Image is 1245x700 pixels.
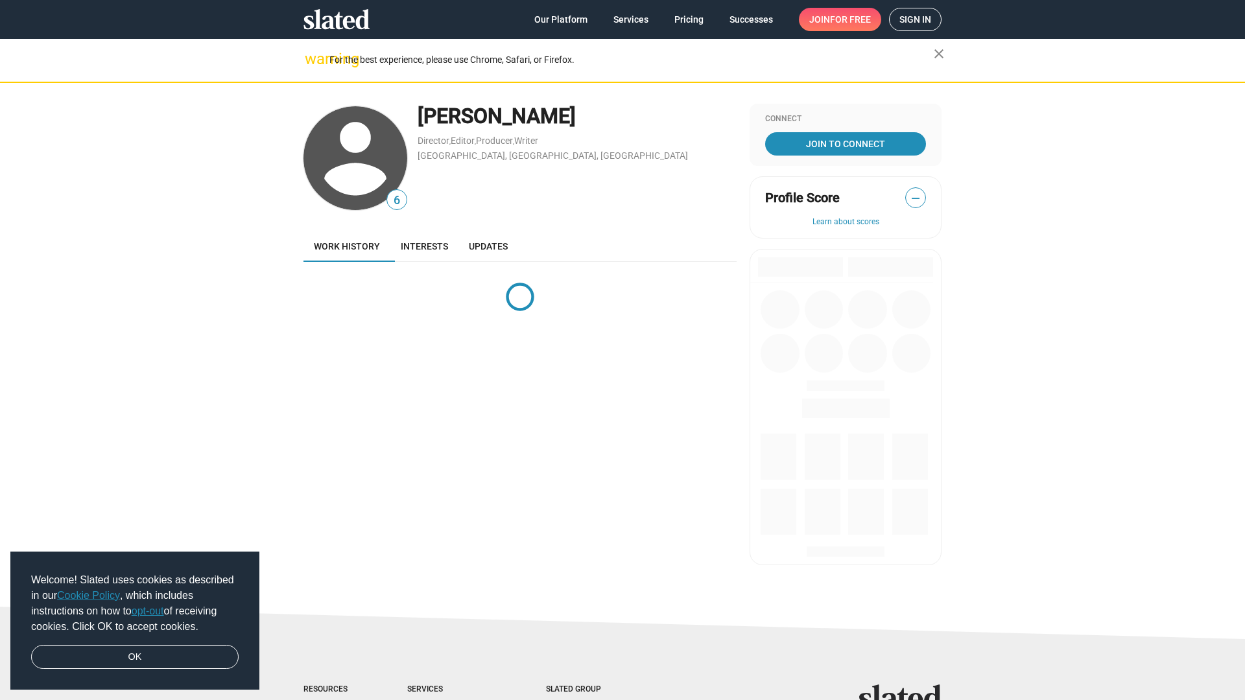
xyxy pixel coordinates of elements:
a: Our Platform [524,8,598,31]
a: [GEOGRAPHIC_DATA], [GEOGRAPHIC_DATA], [GEOGRAPHIC_DATA] [418,150,688,161]
a: Successes [719,8,783,31]
div: [PERSON_NAME] [418,102,737,130]
span: Join To Connect [768,132,923,156]
a: Join To Connect [765,132,926,156]
span: Work history [314,241,380,251]
mat-icon: warning [305,51,320,67]
a: Services [603,8,659,31]
span: 6 [387,192,407,209]
span: , [513,138,514,145]
div: Resources [303,684,355,695]
a: Editor [451,135,475,146]
span: Profile Score [765,189,840,207]
span: , [475,138,476,145]
span: Interests [401,241,448,251]
button: Learn about scores [765,217,926,227]
span: Welcome! Slated uses cookies as described in our , which includes instructions on how to of recei... [31,572,239,635]
div: Slated Group [546,684,634,695]
a: Pricing [664,8,714,31]
a: opt-out [132,605,164,616]
span: for free [830,8,871,31]
a: Joinfor free [799,8,881,31]
div: Services [407,684,494,695]
span: — [906,190,925,207]
a: Work history [303,231,390,262]
span: , [449,138,451,145]
span: Successes [729,8,773,31]
span: Sign in [899,8,931,30]
span: Our Platform [534,8,587,31]
span: Pricing [674,8,704,31]
a: Sign in [889,8,942,31]
a: Director [418,135,449,146]
div: Connect [765,114,926,124]
a: Updates [458,231,518,262]
a: Writer [514,135,538,146]
span: Updates [469,241,508,251]
a: Interests [390,231,458,262]
a: dismiss cookie message [31,645,239,670]
a: Cookie Policy [57,590,120,601]
a: Producer [476,135,513,146]
span: Join [809,8,871,31]
mat-icon: close [931,46,947,62]
div: cookieconsent [10,552,259,690]
div: For the best experience, please use Chrome, Safari, or Firefox. [329,51,934,69]
span: Services [613,8,648,31]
